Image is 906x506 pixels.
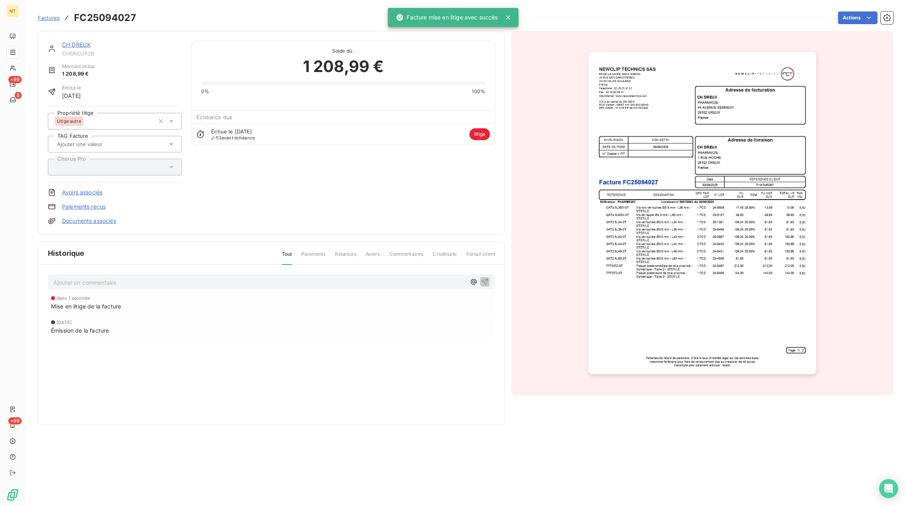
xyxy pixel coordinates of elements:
[38,14,60,22] a: Factures
[335,251,356,264] span: Relances
[201,88,209,95] span: 0%
[62,217,116,225] a: Documents associés
[303,55,384,78] span: 1 208,99 €
[62,188,102,196] a: Avoirs associés
[74,11,136,25] h3: FC25094027
[472,88,485,95] span: 100%
[48,248,85,259] span: Historique
[366,251,380,264] span: Avoirs
[8,417,22,424] span: +99
[8,76,22,83] span: +99
[57,119,81,124] span: Litige autre
[51,326,109,335] span: Émission de la facture
[390,251,424,264] span: Commentaires
[395,10,497,25] div: Facture mise en litige avec succès
[62,203,106,211] a: Paiements reçus
[197,114,233,120] span: Échéance due
[282,251,292,265] span: Tout
[57,320,72,325] span: [DATE]
[38,15,60,21] span: Factures
[62,70,95,78] span: 1 208,99 €
[62,63,95,70] span: Montant initial
[57,296,90,301] span: dans 1 seconde
[211,128,252,135] span: Échue le [DATE]
[62,50,182,57] span: CHDREUX28
[838,11,878,24] button: Actions
[469,128,490,140] span: litige
[15,92,22,99] span: 8
[433,251,457,264] span: Creditsafe
[6,489,19,501] img: Logo LeanPay
[466,251,495,264] span: Portail client
[211,135,221,141] span: J-53
[201,48,485,55] span: Solde dû :
[56,141,136,148] input: Ajouter une valeur
[51,302,121,310] span: Mise en litige de la facture
[879,479,898,498] div: Open Intercom Messenger
[588,52,816,374] img: invoice_thumbnail
[301,251,325,264] span: Paiements
[6,5,19,17] div: NT
[62,84,81,91] span: Émise le
[62,41,91,48] a: CH DREUX
[211,135,255,140] span: avant échéance
[62,91,81,100] span: [DATE]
